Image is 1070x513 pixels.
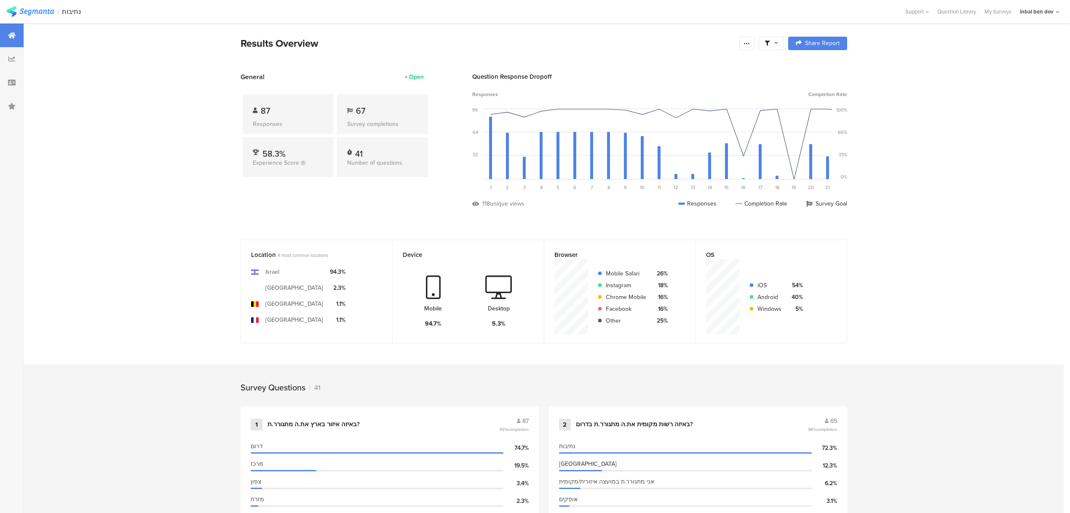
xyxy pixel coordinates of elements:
[653,305,668,313] div: 16%
[805,40,840,46] span: Share Report
[808,426,837,433] span: 96%
[403,250,520,259] div: Device
[576,420,693,429] div: באיזה רשות מקומית את.ה מתגורר.ת בדרום?
[559,477,654,486] span: אני מתגורר.ת במועצה איזורית/מקומית
[706,250,823,259] div: OS
[606,293,646,302] div: Chrome Mobile
[347,120,418,128] div: Survey completions
[424,304,442,313] div: Mobile
[841,174,847,180] div: 0%
[265,299,323,308] div: [GEOGRAPHIC_DATA]
[356,104,365,117] span: 67
[808,91,847,98] span: Completion Rate
[559,419,571,430] div: 2
[559,460,617,468] span: [GEOGRAPHIC_DATA]
[253,158,299,167] span: Experience Score
[278,252,328,259] span: 4 most common locations
[658,184,661,191] span: 11
[251,460,263,468] span: מרכז
[812,461,837,470] div: 12.3%
[265,267,279,276] div: Israel
[905,5,929,18] div: Support
[825,184,830,191] span: 21
[606,269,646,278] div: Mobile Safari
[62,8,81,16] div: נתיבות
[490,199,524,208] div: unique views
[678,199,717,208] div: Responses
[836,107,847,113] div: 100%
[261,104,270,117] span: 87
[523,184,526,191] span: 3
[708,184,712,191] span: 14
[724,184,729,191] span: 15
[347,158,402,167] span: Number of questions
[522,417,529,425] span: 87
[775,184,779,191] span: 18
[606,316,646,325] div: Other
[473,129,478,136] div: 64
[839,151,847,158] div: 33%
[409,72,424,81] div: Open
[741,184,746,191] span: 16
[606,281,646,290] div: Instagram
[816,426,837,433] span: completion
[757,281,781,290] div: iOS
[1020,8,1054,16] div: inbal ben dov
[425,319,441,328] div: 94.7%
[500,426,529,433] span: 93%
[788,305,803,313] div: 5%
[980,8,1016,16] div: My Surveys
[503,497,529,505] div: 2.3%
[806,199,847,208] div: Survey Goal
[490,184,492,191] span: 1
[251,495,264,504] span: מזרח
[757,305,781,313] div: Windows
[503,461,529,470] div: 19.5%
[492,319,506,328] div: 5.3%
[503,444,529,452] div: 74.7%
[674,184,678,191] span: 12
[310,383,321,393] div: 41
[57,7,59,16] div: |
[251,419,262,430] div: 1
[251,442,263,451] span: דרום
[653,316,668,325] div: 25%
[6,6,54,17] img: segmanta logo
[559,495,578,504] span: אופקים
[265,283,323,292] div: [GEOGRAPHIC_DATA]
[838,129,847,136] div: 66%
[262,147,286,160] span: 58.3%
[607,184,610,191] span: 8
[251,250,368,259] div: Location
[241,381,305,394] div: Survey Questions
[330,283,345,292] div: 2.3%
[251,477,261,486] span: צפון
[482,199,490,208] div: 118
[472,107,478,113] div: 96
[788,281,803,290] div: 54%
[830,417,837,425] span: 65
[253,120,324,128] div: Responses
[559,442,575,451] span: נתיבות
[241,72,265,82] span: General
[792,184,796,191] span: 19
[573,184,576,191] span: 6
[472,72,847,81] div: Question Response Dropoff
[591,184,593,191] span: 7
[812,479,837,488] div: 6.2%
[653,269,668,278] div: 26%
[556,184,559,191] span: 5
[933,8,980,16] a: Question Library
[653,281,668,290] div: 18%
[788,293,803,302] div: 40%
[506,184,509,191] span: 2
[640,184,645,191] span: 10
[757,293,781,302] div: Android
[508,426,529,433] span: completion
[691,184,695,191] span: 13
[503,479,529,488] div: 3.4%
[330,299,345,308] div: 1.1%
[330,267,345,276] div: 94.3%
[355,147,363,156] div: 41
[265,315,323,324] div: [GEOGRAPHIC_DATA]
